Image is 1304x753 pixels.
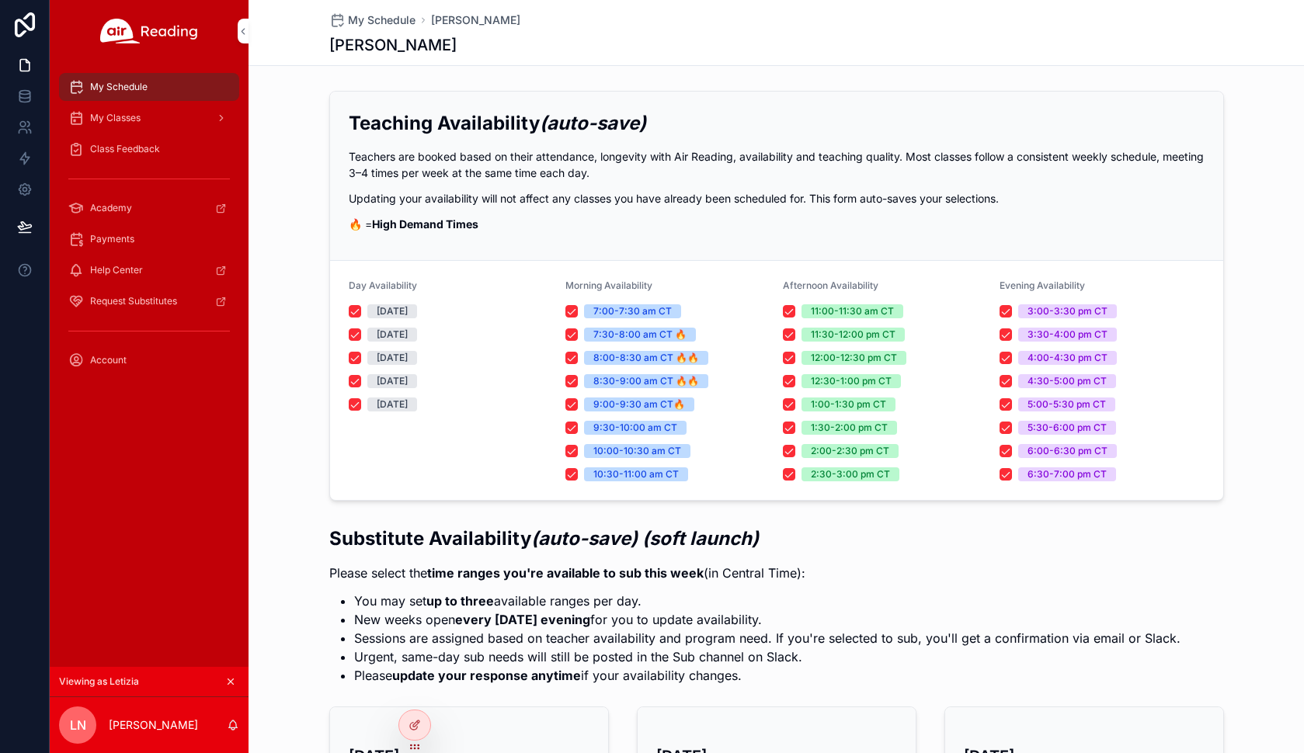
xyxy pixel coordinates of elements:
[593,397,685,411] div: 9:00-9:30 am CT🔥
[811,374,892,388] div: 12:30-1:00 pm CT
[354,666,1181,685] li: Please if your availability changes.
[90,81,148,93] span: My Schedule
[329,526,1181,551] h2: Substitute Availability
[1028,351,1108,365] div: 4:00-4:30 pm CT
[593,467,679,481] div: 10:30-11:00 am CT
[593,328,687,342] div: 7:30-8:00 am CT 🔥
[1000,279,1085,291] span: Evening Availability
[354,610,1181,629] li: New weeks open for you to update availability.
[372,217,478,231] strong: High Demand Times
[455,612,590,627] strong: every [DATE] evening
[90,143,160,155] span: Class Feedback
[90,295,177,307] span: Request Substitutes
[426,593,494,609] strong: up to three
[90,264,143,276] span: Help Center
[59,104,239,132] a: My Classes
[349,110,1205,136] h2: Teaching Availability
[348,12,416,28] span: My Schedule
[349,190,1205,206] p: Updating your availability will not affect any classes you have already been scheduled for. This ...
[1028,467,1107,481] div: 6:30-7:00 pm CT
[90,233,134,245] span: Payments
[354,592,1181,610] li: You may set available ranges per day.
[531,527,759,550] em: (auto-save) (soft launch)
[90,202,132,214] span: Academy
[1028,374,1107,388] div: 4:30-5:00 pm CT
[540,112,646,134] em: (auto-save)
[1028,304,1108,318] div: 3:00-3:30 pm CT
[59,256,239,284] a: Help Center
[59,287,239,315] a: Request Substitutes
[593,421,677,435] div: 9:30-10:00 am CT
[59,346,239,374] a: Account
[783,279,878,291] span: Afternoon Availability
[354,629,1181,647] li: Sessions are assigned based on teacher availability and program need. If you're selected to sub, ...
[593,374,699,388] div: 8:30-9:00 am CT 🔥🔥
[329,564,1181,582] p: Please select the (in Central Time):
[109,717,198,733] p: [PERSON_NAME]
[349,279,417,291] span: Day Availability
[811,444,889,458] div: 2:00-2:30 pm CT
[349,148,1205,181] p: Teachers are booked based on their attendance, longevity with Air Reading, availability and teach...
[50,62,249,394] div: scrollable content
[59,73,239,101] a: My Schedule
[59,135,239,163] a: Class Feedback
[427,565,704,581] strong: time ranges you're available to sub this week
[593,351,699,365] div: 8:00-8:30 am CT 🔥🔥
[1028,421,1107,435] div: 5:30-6:00 pm CT
[59,675,139,688] span: Viewing as Letizia
[377,397,408,411] div: [DATE]
[1028,397,1106,411] div: 5:00-5:30 pm CT
[1028,444,1108,458] div: 6:00-6:30 pm CT
[392,668,581,683] strong: update your response anytime
[1028,328,1108,342] div: 3:30-4:00 pm CT
[811,421,888,435] div: 1:30-2:00 pm CT
[377,374,408,388] div: [DATE]
[59,225,239,253] a: Payments
[354,647,1181,666] li: Urgent, same-day sub needs will still be posted in the Sub channel on Slack.
[90,354,127,366] span: Account
[349,216,1205,232] p: 🔥 =
[811,467,890,481] div: 2:30-3:00 pm CT
[565,279,652,291] span: Morning Availability
[100,19,198,43] img: App logo
[329,34,457,56] h1: [PERSON_NAME]
[593,444,681,458] div: 10:00-10:30 am CT
[593,304,672,318] div: 7:00-7:30 am CT
[431,12,520,28] a: [PERSON_NAME]
[377,304,408,318] div: [DATE]
[811,397,886,411] div: 1:00-1:30 pm CT
[90,112,141,124] span: My Classes
[377,351,408,365] div: [DATE]
[59,194,239,222] a: Academy
[70,716,86,734] span: LN
[811,328,895,342] div: 11:30-12:00 pm CT
[811,351,897,365] div: 12:00-12:30 pm CT
[329,12,416,28] a: My Schedule
[377,328,408,342] div: [DATE]
[811,304,894,318] div: 11:00-11:30 am CT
